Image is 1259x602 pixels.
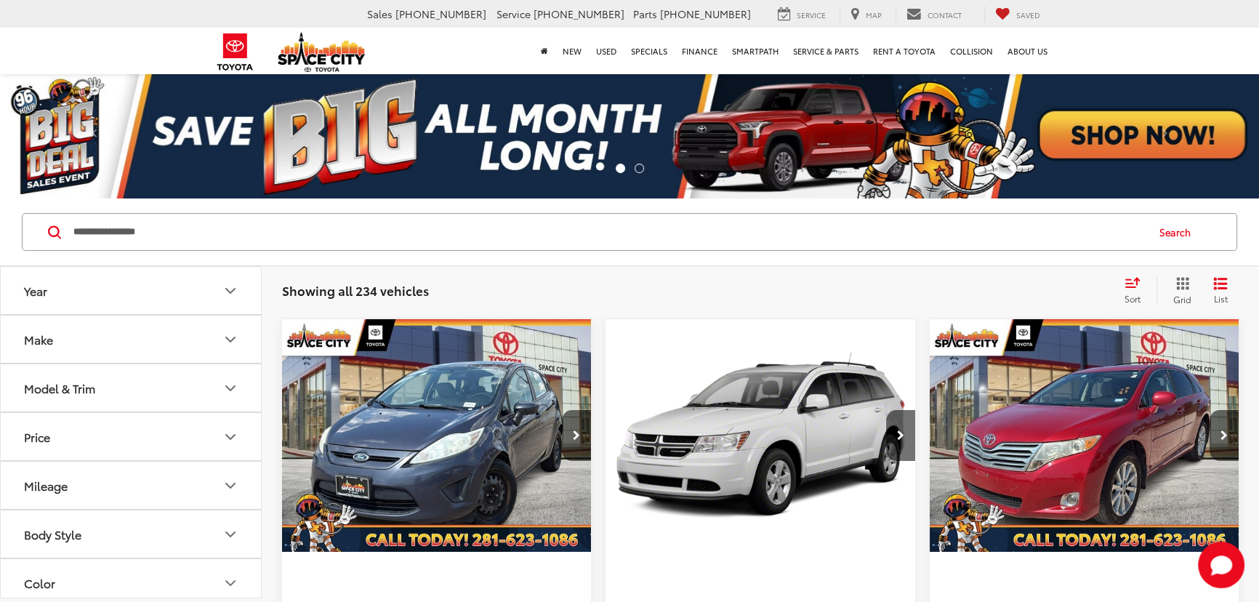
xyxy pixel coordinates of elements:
div: Model & Trim [222,380,239,397]
span: Service [797,9,826,20]
a: Service [767,7,837,23]
div: Mileage [222,477,239,494]
a: 2013 Ford Fiesta S2013 Ford Fiesta S2013 Ford Fiesta S2013 Ford Fiesta S [281,319,592,552]
button: Next image [1210,410,1239,461]
div: 2013 Ford Fiesta S 0 [281,319,592,552]
button: Body StyleBody Style [1,510,262,558]
a: Rent a Toyota [866,28,943,74]
div: Mileage [24,478,68,492]
span: [PHONE_NUMBER] [395,7,486,21]
div: 2009 Toyota VENZA Base 0 [929,319,1240,552]
svg: Start Chat [1198,542,1244,588]
div: Make [24,332,53,346]
div: Color [222,574,239,592]
div: Color [24,576,55,590]
span: Sort [1125,292,1141,305]
span: Sales [367,7,393,21]
button: PricePrice [1,413,262,460]
img: Toyota [208,28,262,76]
button: Grid View [1157,276,1202,305]
div: Year [24,284,47,297]
button: MakeMake [1,316,262,363]
div: Body Style [24,527,81,541]
input: Search by Make, Model, or Keyword [72,214,1146,249]
span: Parts [633,7,657,21]
a: Home [534,28,555,74]
div: 2012 Dodge Journey SXT 0 [605,319,916,552]
span: Contact [928,9,962,20]
button: List View [1202,276,1239,305]
span: Map [866,9,882,20]
button: YearYear [1,267,262,314]
button: Model & TrimModel & Trim [1,364,262,412]
div: Year [222,282,239,300]
a: Service & Parts [786,28,866,74]
span: Service [496,7,531,21]
button: Next image [562,410,591,461]
div: Price [24,430,50,444]
span: Grid [1173,293,1191,305]
div: Price [222,428,239,446]
img: 2013 Ford Fiesta S [281,319,592,553]
span: List [1213,292,1228,305]
a: My Saved Vehicles [984,7,1051,23]
div: Make [222,331,239,348]
button: MileageMileage [1,462,262,509]
button: Toggle Chat Window [1198,542,1244,588]
div: Body Style [222,526,239,543]
a: 2009 Toyota VENZA Base2009 Toyota VENZA Base2009 Toyota VENZA Base2009 Toyota VENZA Base [929,319,1240,552]
a: Contact [896,7,973,23]
a: About Us [1000,28,1055,74]
a: New [555,28,589,74]
a: Map [840,7,893,23]
span: Saved [1016,9,1040,20]
a: Collision [943,28,1000,74]
a: Specials [624,28,675,74]
img: 2009 Toyota VENZA Base [929,319,1240,553]
a: Finance [675,28,725,74]
button: Search [1146,214,1212,250]
img: Space City Toyota [278,32,365,72]
div: Model & Trim [24,381,95,395]
a: SmartPath [725,28,786,74]
span: [PHONE_NUMBER] [534,7,624,21]
button: Select sort value [1117,276,1157,305]
button: Next image [886,410,915,461]
a: 2012 Dodge Journey SXT2012 Dodge Journey SXT2012 Dodge Journey SXT2012 Dodge Journey SXT [605,319,916,552]
span: [PHONE_NUMBER] [660,7,751,21]
span: Showing all 234 vehicles [282,281,429,299]
img: 2012 Dodge Journey SXT [605,319,916,553]
a: Used [589,28,624,74]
